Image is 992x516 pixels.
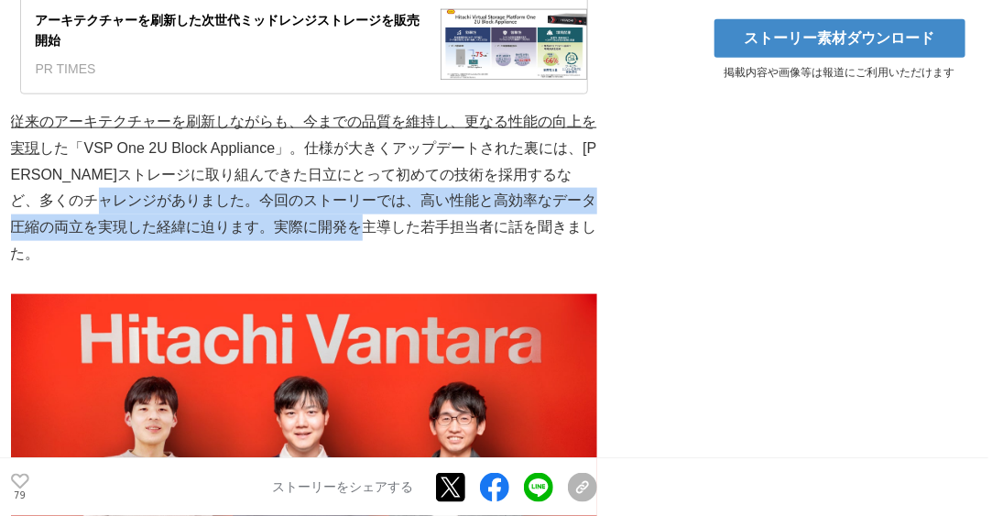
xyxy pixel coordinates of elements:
[36,59,426,79] div: PR TIMES
[714,19,965,58] a: ストーリー素材ダウンロード
[273,479,414,496] p: ストーリーをシェアする
[36,10,426,51] div: アーキテクチャーを刷新した次世代ミッドレンジストレージを販売開始
[11,491,29,500] p: 79
[11,114,597,156] u: 従来のアーキテクチャーを刷新しながらも、今までの品質を維持し、更なる性能の向上を実現
[11,109,597,268] p: した「VSP One 2U Block Appliance」。仕様が大きくアップデートされた裏には、[PERSON_NAME]ストレージに取り組んできた日立にとって初めての技術を採用するなど、多...
[703,65,977,81] p: 掲載内容や画像等は報道にご利用いただけます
